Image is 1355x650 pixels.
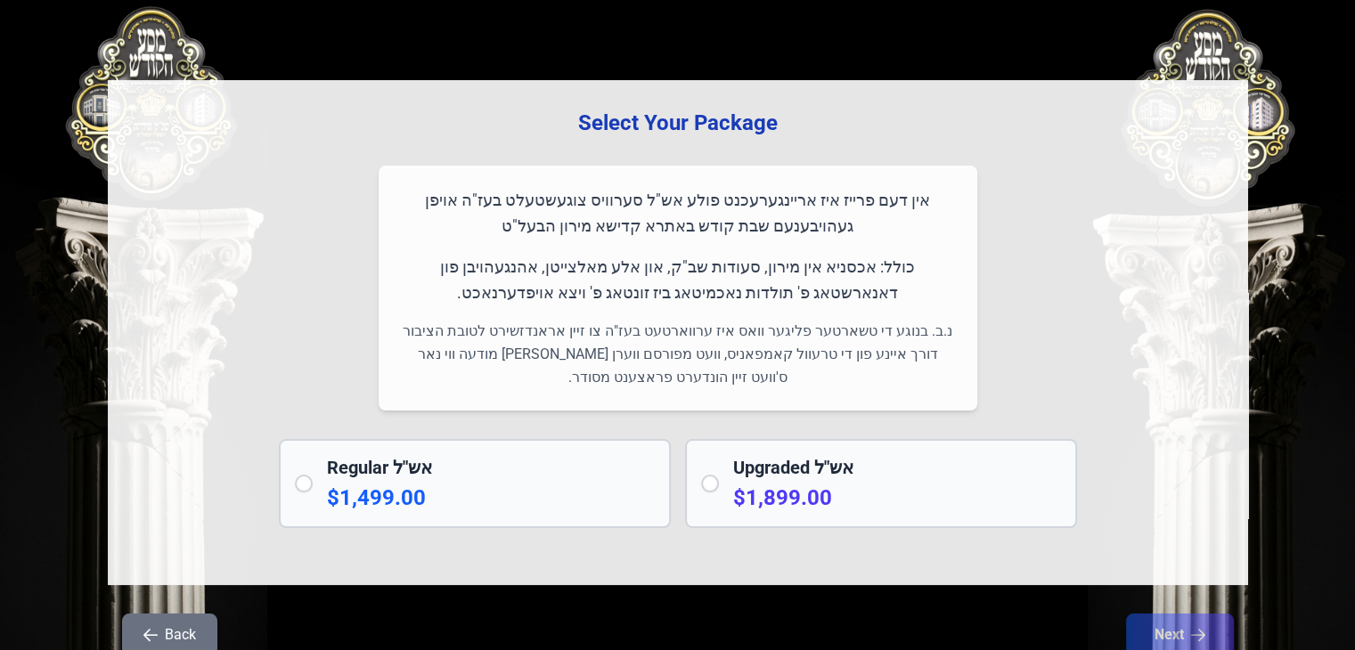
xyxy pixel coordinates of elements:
[400,254,956,306] p: כולל: אכסניא אין מירון, סעודות שב"ק, און אלע מאלצייטן, אהנגעהויבן פון דאנארשטאג פ' תולדות נאכמיטא...
[136,109,1220,137] h3: Select Your Package
[327,483,655,512] p: $1,499.00
[327,455,655,480] h2: Regular אש"ל
[400,187,956,240] p: אין דעם פרייז איז אריינגערעכנט פולע אש"ל סערוויס צוגעשטעלט בעז"ה אויפן געהויבענעם שבת קודש באתרא ...
[733,455,1061,480] h2: Upgraded אש"ל
[400,320,956,389] p: נ.ב. בנוגע די טשארטער פליגער וואס איז ערווארטעט בעז"ה צו זיין אראנדזשירט לטובת הציבור דורך איינע ...
[733,483,1061,512] p: $1,899.00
